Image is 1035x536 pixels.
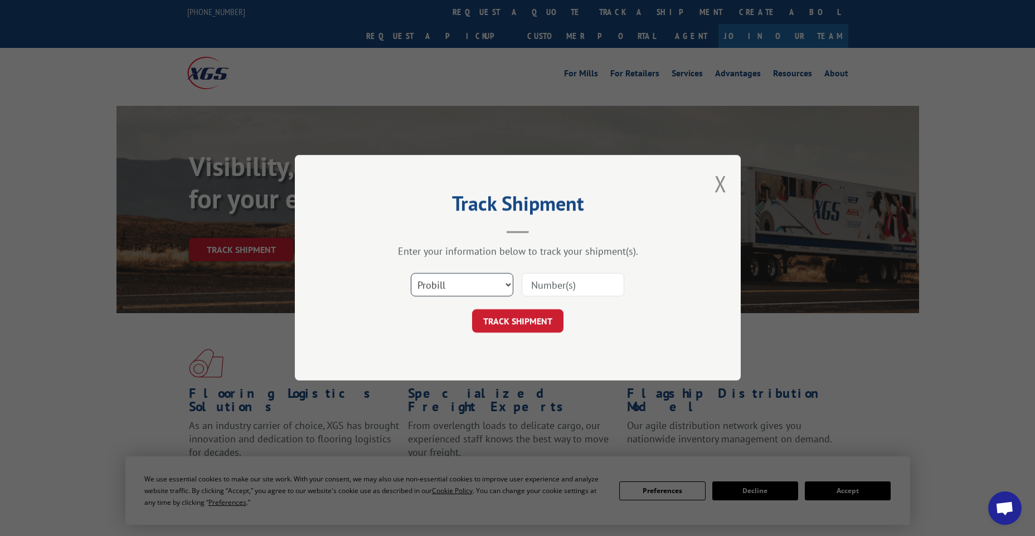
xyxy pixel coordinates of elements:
button: TRACK SHIPMENT [472,310,563,333]
button: Close modal [715,169,727,198]
h2: Track Shipment [351,196,685,217]
input: Number(s) [522,274,624,297]
div: Enter your information below to track your shipment(s). [351,245,685,258]
div: Open chat [988,491,1022,525]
